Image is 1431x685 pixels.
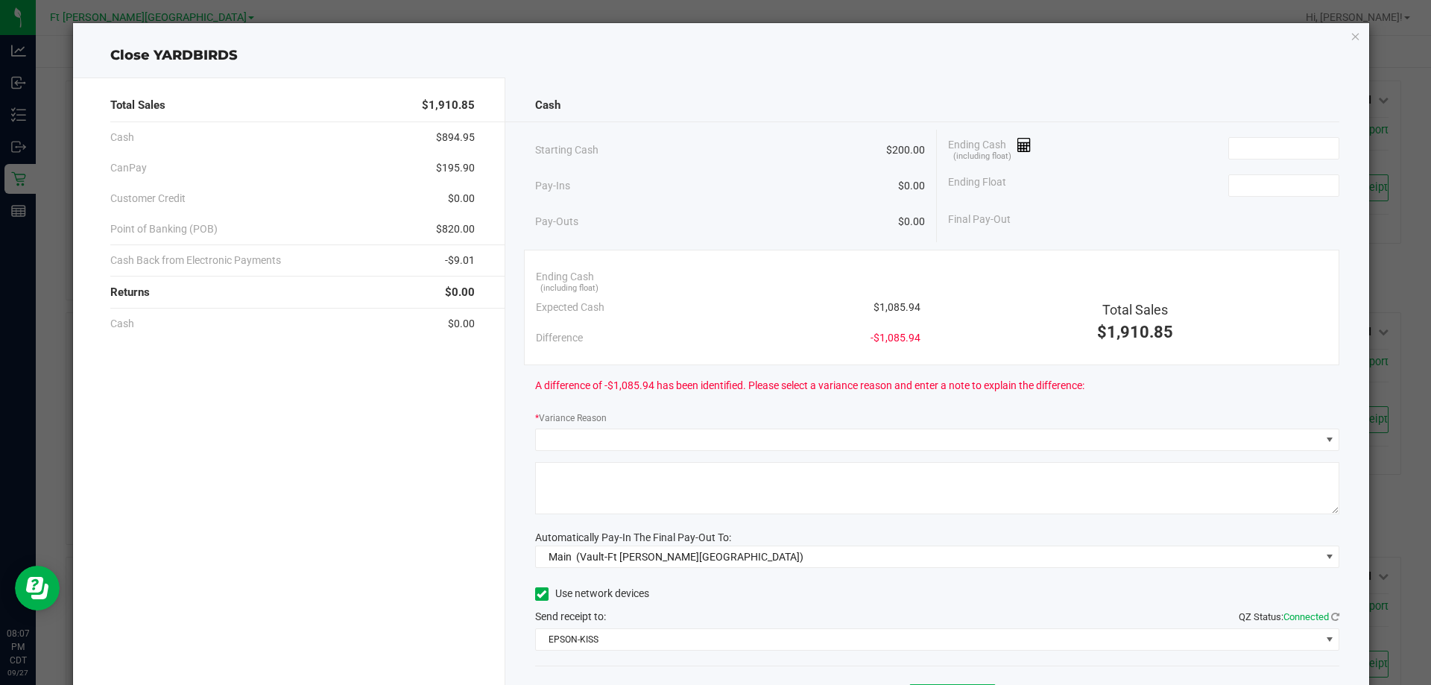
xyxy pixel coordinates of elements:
span: $0.00 [445,284,475,301]
span: Ending Cash [536,269,594,285]
span: $0.00 [448,316,475,332]
label: Use network devices [535,586,649,602]
span: EPSON-KISS [536,629,1321,650]
span: Send receipt to: [535,610,606,622]
span: Point of Banking (POB) [110,221,218,237]
span: Difference [536,330,583,346]
div: Returns [110,277,475,309]
span: Total Sales [110,97,165,114]
span: (including float) [953,151,1011,163]
span: Cash [110,130,134,145]
span: Cash [110,316,134,332]
span: Automatically Pay-In The Final Pay-Out To: [535,531,731,543]
span: Customer Credit [110,191,186,206]
span: $1,910.85 [1097,323,1173,341]
span: Connected [1283,611,1329,622]
span: CanPay [110,160,147,176]
span: $0.00 [898,214,925,230]
span: $820.00 [436,221,475,237]
span: Total Sales [1102,302,1168,318]
span: $1,085.94 [874,300,920,315]
span: $894.95 [436,130,475,145]
span: Pay-Ins [535,178,570,194]
span: $0.00 [898,178,925,194]
span: A difference of -$1,085.94 has been identified. Please select a variance reason and enter a note ... [535,378,1084,394]
span: Cash [535,97,560,114]
iframe: Resource center [15,566,60,610]
div: Close YARDBIRDS [73,45,1370,66]
label: Variance Reason [535,411,607,425]
span: Pay-Outs [535,214,578,230]
span: Ending Float [948,174,1006,197]
span: -$9.01 [445,253,475,268]
span: $1,910.85 [422,97,475,114]
span: $200.00 [886,142,925,158]
span: Final Pay-Out [948,212,1011,227]
span: $195.90 [436,160,475,176]
span: -$1,085.94 [871,330,920,346]
span: Cash Back from Electronic Payments [110,253,281,268]
span: Expected Cash [536,300,604,315]
span: Main [549,551,572,563]
span: (including float) [540,282,598,295]
span: QZ Status: [1239,611,1339,622]
span: Ending Cash [948,137,1032,160]
span: Starting Cash [535,142,598,158]
span: $0.00 [448,191,475,206]
span: (Vault-Ft [PERSON_NAME][GEOGRAPHIC_DATA]) [576,551,803,563]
